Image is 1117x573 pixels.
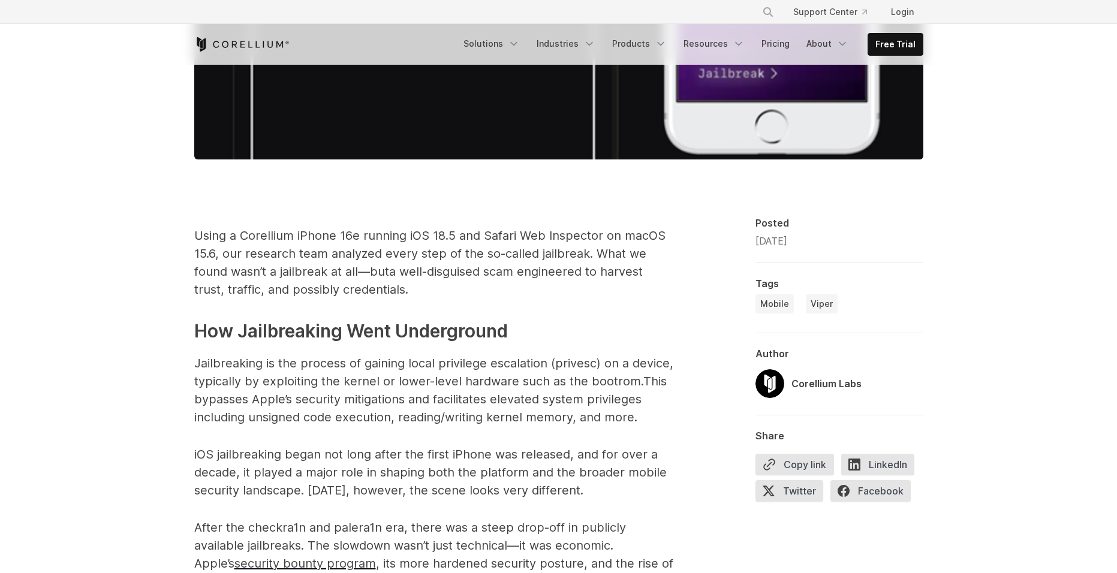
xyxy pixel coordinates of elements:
span: Viper [811,298,833,310]
span: iOS jailbreaking began not long after the first iPhone was released, and for over a decade, it pl... [194,447,667,497]
span: Using a Corellium iPhone 16e running iOS 18.5 and Safari Web Inspector on macOS 15.6, our researc... [194,228,666,279]
button: Search [757,1,779,23]
span: This bypasses Apple’s security mitigations and facilitates elevated system privileges including u... [194,374,667,424]
a: Resources [676,33,752,55]
img: Corellium Labs [755,369,784,398]
a: Solutions [456,33,527,55]
a: Mobile [755,294,794,313]
a: Support Center [784,1,877,23]
div: Corellium Labs [791,376,862,391]
a: Free Trial [868,34,923,55]
a: About [799,33,856,55]
a: Facebook [830,480,918,506]
a: Industries [529,33,603,55]
div: Author [755,348,923,360]
span: Twitter [755,480,823,502]
span: How Jailbreaking Went Underground [194,320,508,342]
a: Twitter [755,480,830,506]
a: Viper [806,294,838,313]
a: security bounty program [234,556,376,571]
span: LinkedIn [841,454,914,475]
a: Corellium Home [194,37,290,52]
div: Share [755,430,923,442]
div: Posted [755,217,923,229]
button: Copy link [755,454,834,475]
span: [DATE] [755,235,787,247]
span: Jailbreaking is the process of gaining local privilege escalation (privesc) on a device, typicall... [194,356,673,388]
div: Navigation Menu [748,1,923,23]
a: LinkedIn [841,454,922,480]
a: Products [605,33,674,55]
span: . [405,282,408,297]
span: Mobile [760,298,789,310]
span: Facebook [830,480,911,502]
div: Navigation Menu [456,33,923,56]
span: After the checkra1n and palera1n era, there was a steep drop-off in publicly available jailbreaks... [194,520,626,571]
div: Tags [755,278,923,289]
span: a well-disguised scam engineered to harvest trust, traffic, and possibly credentials [194,264,643,297]
a: Login [881,1,923,23]
a: Pricing [754,33,797,55]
